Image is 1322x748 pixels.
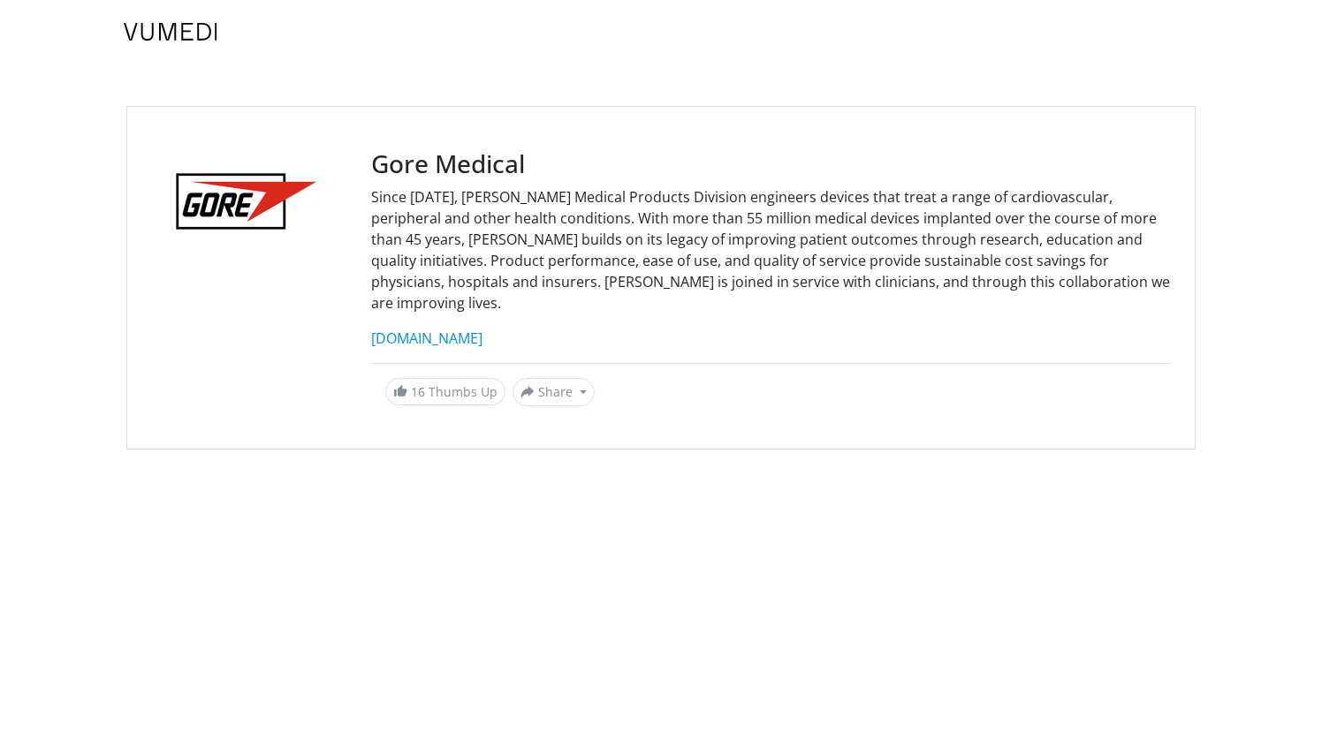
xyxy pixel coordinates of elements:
span: 16 [411,383,425,400]
button: Share [513,378,595,406]
h3: Gore Medical [371,149,1170,179]
a: [DOMAIN_NAME] [371,329,482,348]
a: 16 Thumbs Up [385,378,505,405]
p: Since [DATE], [PERSON_NAME] Medical Products Division engineers devices that treat a range of car... [371,186,1170,314]
img: VuMedi Logo [124,23,217,41]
